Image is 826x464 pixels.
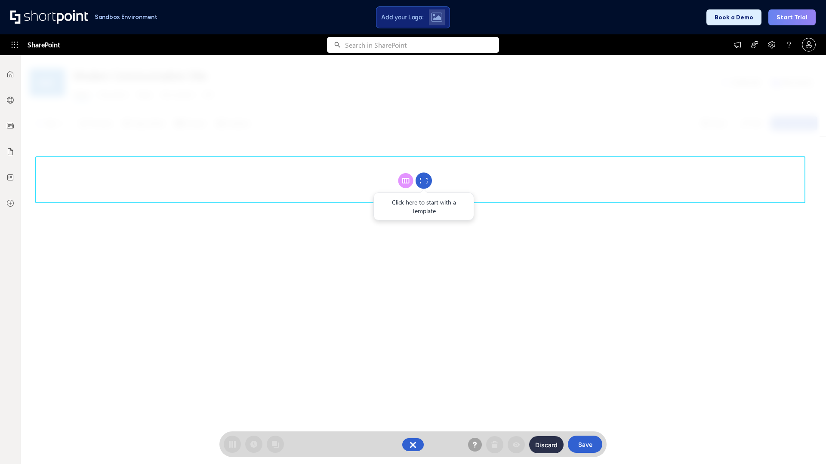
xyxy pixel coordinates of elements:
[768,9,816,25] button: Start Trial
[345,37,499,53] input: Search in SharePoint
[568,436,602,453] button: Save
[529,436,564,453] button: Discard
[706,9,761,25] button: Book a Demo
[95,15,157,19] h1: Sandbox Environment
[381,13,423,21] span: Add your Logo:
[783,423,826,464] iframe: Chat Widget
[431,12,442,22] img: Upload logo
[28,34,60,55] span: SharePoint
